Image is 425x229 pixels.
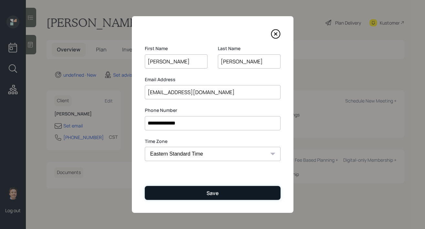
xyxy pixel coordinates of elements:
label: First Name [145,45,207,52]
div: Save [207,190,219,197]
label: Last Name [218,45,281,52]
label: Phone Number [145,107,281,114]
label: Email Address [145,76,281,83]
button: Save [145,186,281,200]
label: Time Zone [145,138,281,145]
